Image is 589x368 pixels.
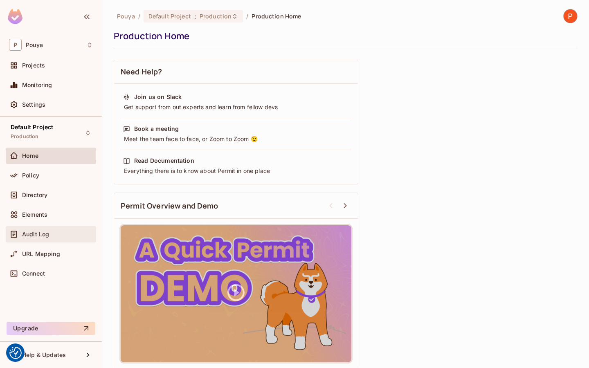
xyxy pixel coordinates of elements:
[11,124,53,130] span: Default Project
[564,9,577,23] img: Pouya Xo
[138,12,140,20] li: /
[9,347,22,359] img: Revisit consent button
[121,201,218,211] span: Permit Overview and Demo
[11,133,39,140] span: Production
[26,42,43,48] span: Workspace: Pouya
[8,9,22,24] img: SReyMgAAAABJRU5ErkJggg==
[22,101,45,108] span: Settings
[22,251,60,257] span: URL Mapping
[22,352,66,358] span: Help & Updates
[7,322,95,335] button: Upgrade
[252,12,301,20] span: Production Home
[22,172,39,179] span: Policy
[9,39,22,51] span: P
[22,153,39,159] span: Home
[134,93,182,101] div: Join us on Slack
[22,62,45,69] span: Projects
[194,13,197,20] span: :
[22,270,45,277] span: Connect
[123,167,349,175] div: Everything there is to know about Permit in one place
[134,157,194,165] div: Read Documentation
[114,30,573,42] div: Production Home
[22,192,47,198] span: Directory
[123,135,349,143] div: Meet the team face to face, or Zoom to Zoom 😉
[117,12,135,20] span: the active workspace
[22,231,49,238] span: Audit Log
[148,12,191,20] span: Default Project
[200,12,232,20] span: Production
[134,125,179,133] div: Book a meeting
[22,211,47,218] span: Elements
[121,67,162,77] span: Need Help?
[123,103,349,111] div: Get support from out experts and learn from fellow devs
[9,347,22,359] button: Consent Preferences
[246,12,248,20] li: /
[22,82,52,88] span: Monitoring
